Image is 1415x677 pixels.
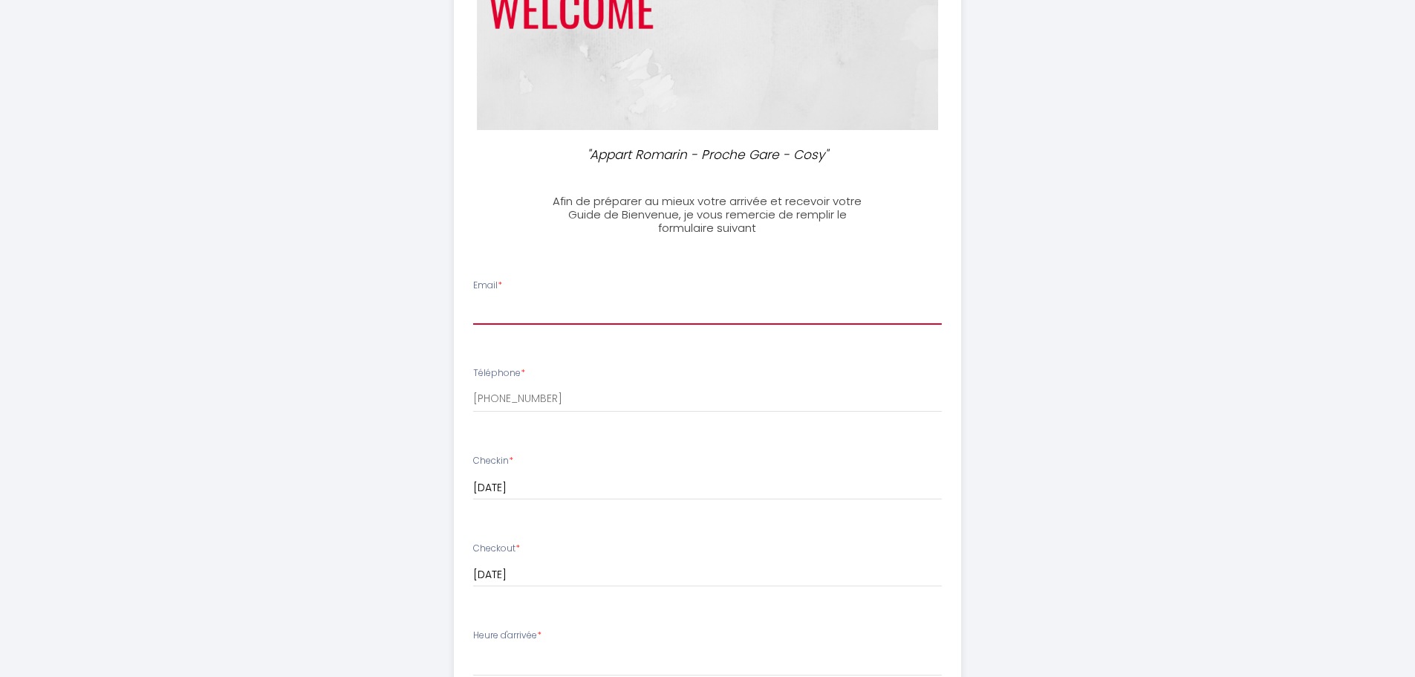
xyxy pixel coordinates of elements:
[473,366,525,380] label: Téléphone
[473,629,541,643] label: Heure d'arrivée
[473,279,502,293] label: Email
[473,542,520,556] label: Checkout
[542,195,873,235] h3: Afin de préparer au mieux votre arrivée et recevoir votre Guide de Bienvenue, je vous remercie de...
[473,454,513,468] label: Checkin
[549,145,867,165] p: "Appart Romarin - Proche Gare - Cosy"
